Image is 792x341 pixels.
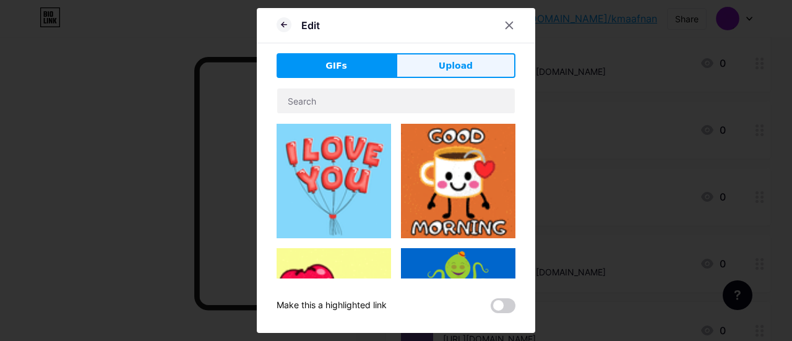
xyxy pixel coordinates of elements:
[301,18,320,33] div: Edit
[277,124,391,238] img: Gihpy
[277,88,515,113] input: Search
[401,248,515,340] img: Gihpy
[439,59,473,72] span: Upload
[277,298,387,313] div: Make this a highlighted link
[325,59,347,72] span: GIFs
[396,53,515,78] button: Upload
[401,124,515,238] img: Gihpy
[277,53,396,78] button: GIFs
